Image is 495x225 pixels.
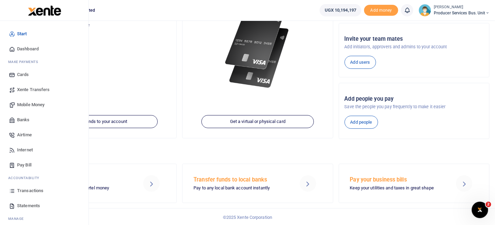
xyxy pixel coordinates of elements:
p: Save the people you pay frequently to make it easier [345,103,484,110]
span: Mobile Money [17,101,44,108]
a: Add funds to your account [45,115,158,128]
a: profile-user [PERSON_NAME] Producer Services Bus. Unit [419,4,490,16]
h5: UGX 10,194,197 [32,30,171,37]
a: logo-small logo-large logo-large [27,8,61,13]
span: Banks [17,116,30,123]
span: Cards [17,71,29,78]
span: countability [13,175,39,180]
a: Add money [364,7,398,12]
span: UGX 10,194,197 [325,7,356,14]
span: Internet [17,147,33,153]
p: Your current account balance [32,22,171,29]
span: anage [12,216,24,221]
p: Add initiators, approvers and admins to your account [345,43,484,50]
a: Transactions [5,183,83,198]
span: Producer Services Bus. Unit [434,10,490,16]
h4: Make a transaction [26,147,490,155]
h5: Pay your business bills [350,176,445,183]
img: xente-_physical_cards.png [223,3,293,93]
a: Cards [5,67,83,82]
a: Pay your business bills Keep your utilities and taxes in great shape [339,164,490,203]
li: Ac [5,173,83,183]
span: Airtime [17,132,32,138]
span: 2 [486,202,491,207]
h5: Transfer funds to local banks [193,176,288,183]
a: Send Mobile Money MTN mobile money and Airtel money [26,164,177,203]
a: Add users [345,56,376,69]
span: ake Payments [12,59,38,64]
small: [PERSON_NAME] [434,4,490,10]
a: UGX 10,194,197 [320,4,361,16]
img: logo-large [28,5,61,16]
a: Transfer funds to local banks Pay to any local bank account instantly [182,164,333,203]
a: Internet [5,142,83,158]
a: Xente Transfers [5,82,83,97]
a: Pay Bill [5,158,83,173]
span: Add money [364,5,398,16]
li: M [5,213,83,224]
p: Keep your utilities and taxes in great shape [350,185,445,192]
a: Start [5,26,83,41]
iframe: Intercom live chat [472,202,488,218]
a: Add people [345,116,378,129]
a: Dashboard [5,41,83,57]
a: Airtime [5,127,83,142]
span: Dashboard [17,46,39,52]
a: Mobile Money [5,97,83,112]
h5: Invite your team mates [345,36,484,42]
span: Statements [17,202,40,209]
span: Xente Transfers [17,86,50,93]
li: Toup your wallet [364,5,398,16]
span: Transactions [17,187,43,194]
li: M [5,57,83,67]
li: Wallet ballance [317,4,364,16]
h5: Add people you pay [345,96,484,102]
img: profile-user [419,4,431,16]
a: Statements [5,198,83,213]
a: Banks [5,112,83,127]
p: Pay to any local bank account instantly [193,185,288,192]
span: Pay Bill [17,162,31,168]
a: Get a virtual or physical card [201,115,314,128]
span: Start [17,30,27,37]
